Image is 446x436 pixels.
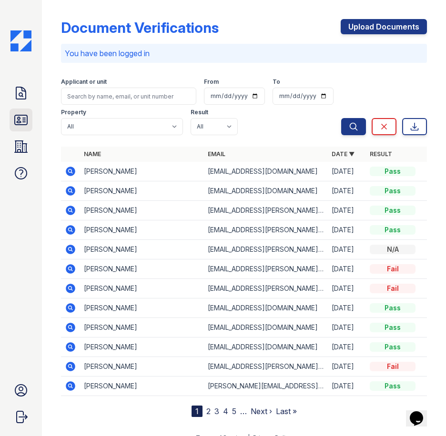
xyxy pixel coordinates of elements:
td: [PERSON_NAME] [80,318,204,337]
td: [PERSON_NAME] [80,259,204,279]
td: [PERSON_NAME] [80,240,204,259]
td: [DATE] [328,377,366,396]
div: Fail [370,264,416,274]
div: Pass [370,206,416,215]
a: 3 [214,406,219,416]
a: Last » [276,406,297,416]
td: [PERSON_NAME] [80,298,204,318]
div: Fail [370,362,416,371]
td: [DATE] [328,181,366,201]
label: To [273,78,280,86]
td: [DATE] [328,240,366,259]
a: Email [208,150,225,158]
input: Search by name, email, or unit number [61,88,196,105]
td: [DATE] [328,318,366,337]
td: [PERSON_NAME] [80,377,204,396]
td: [DATE] [328,220,366,240]
a: 5 [232,406,236,416]
td: [EMAIL_ADDRESS][PERSON_NAME][DOMAIN_NAME] [204,201,328,220]
label: Applicant or unit [61,78,107,86]
a: Upload Documents [341,19,427,34]
td: [PERSON_NAME] [80,279,204,298]
td: [DATE] [328,337,366,357]
td: [EMAIL_ADDRESS][PERSON_NAME][DOMAIN_NAME] [204,259,328,279]
div: Pass [370,323,416,332]
div: Pass [370,381,416,391]
iframe: chat widget [406,398,436,426]
a: 4 [223,406,228,416]
td: [PERSON_NAME] [80,162,204,181]
div: Pass [370,225,416,235]
div: Fail [370,284,416,293]
td: [PERSON_NAME][EMAIL_ADDRESS][PERSON_NAME][DOMAIN_NAME] [204,377,328,396]
div: Pass [370,186,416,196]
td: [EMAIL_ADDRESS][PERSON_NAME][DOMAIN_NAME] [204,357,328,377]
div: Pass [370,303,416,313]
div: 1 [192,406,203,417]
div: N/A [370,245,416,254]
td: [EMAIL_ADDRESS][DOMAIN_NAME] [204,337,328,357]
td: [EMAIL_ADDRESS][DOMAIN_NAME] [204,162,328,181]
td: [EMAIL_ADDRESS][DOMAIN_NAME] [204,181,328,201]
td: [DATE] [328,259,366,279]
td: [PERSON_NAME] [80,337,204,357]
td: [EMAIL_ADDRESS][PERSON_NAME][DOMAIN_NAME] [204,279,328,298]
td: [DATE] [328,201,366,220]
td: [DATE] [328,279,366,298]
td: [DATE] [328,162,366,181]
td: [PERSON_NAME] [80,181,204,201]
td: [EMAIL_ADDRESS][PERSON_NAME][DOMAIN_NAME] [204,220,328,240]
p: You have been logged in [65,48,423,59]
td: [EMAIL_ADDRESS][DOMAIN_NAME] [204,318,328,337]
td: [EMAIL_ADDRESS][DOMAIN_NAME] [204,298,328,318]
a: Result [370,150,392,158]
label: From [204,78,219,86]
a: 2 [206,406,211,416]
div: Pass [370,342,416,352]
td: [PERSON_NAME] [80,357,204,377]
td: [DATE] [328,357,366,377]
span: … [240,406,247,417]
label: Property [61,109,86,116]
td: [PERSON_NAME] [80,220,204,240]
a: Date ▼ [332,150,355,158]
div: Document Verifications [61,19,219,36]
td: [EMAIL_ADDRESS][PERSON_NAME][DOMAIN_NAME] [204,240,328,259]
img: CE_Icon_Blue-c292c112584629df590d857e76928e9f676e5b41ef8f769ba2f05ee15b207248.png [10,30,31,51]
a: Next › [251,406,272,416]
a: Name [84,150,101,158]
td: [PERSON_NAME] [80,201,204,220]
div: Pass [370,167,416,176]
td: [DATE] [328,298,366,318]
label: Result [191,109,208,116]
